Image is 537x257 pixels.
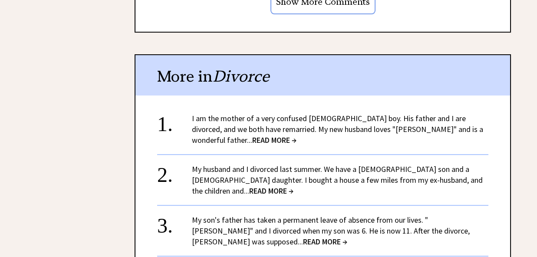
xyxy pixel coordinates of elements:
[192,164,483,196] a: My husband and I divorced last summer. We have a [DEMOGRAPHIC_DATA] son and a [DEMOGRAPHIC_DATA] ...
[192,215,470,247] a: My son's father has taken a permanent leave of absence from our lives. "[PERSON_NAME]" and I divo...
[157,113,192,129] div: 1.
[252,135,297,145] span: READ MORE →
[157,214,192,231] div: 3.
[213,66,269,86] span: Divorce
[192,113,483,145] a: I am the mother of a very confused [DEMOGRAPHIC_DATA] boy. His father and I are divorced, and we ...
[157,164,192,180] div: 2.
[249,186,293,196] span: READ MORE →
[135,55,510,96] div: More in
[303,237,347,247] span: READ MORE →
